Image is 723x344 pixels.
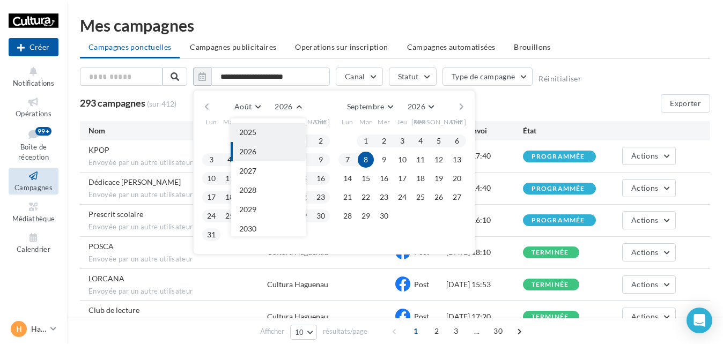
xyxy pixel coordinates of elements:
a: Boîte de réception99+ [9,125,58,164]
span: LORCANA [88,274,124,283]
div: [DATE] 15:53 [446,279,523,290]
span: 2026 [275,102,292,111]
div: État [523,125,600,136]
button: 13 [449,152,465,168]
span: Boîte de réception [18,143,49,161]
span: [PERSON_NAME] [411,117,467,126]
span: 2026 [408,102,425,111]
span: 293 campagnes [80,97,145,109]
span: Dim [451,117,463,126]
div: [DATE] 16:10 [446,215,523,226]
span: Opérations [16,109,51,118]
span: Envoyée par un autre utilisateur [88,190,267,200]
button: 3 [394,133,410,149]
span: 2027 [239,166,256,175]
button: 24 [394,189,410,205]
span: Prescrit scolaire [88,210,143,219]
button: 23 [313,189,329,205]
a: H Haguenau [9,319,58,339]
button: Exporter [661,94,710,113]
div: [DATE] 17:40 [446,151,523,161]
button: 16 [313,170,329,186]
div: [DATE] 14:40 [446,183,523,193]
button: 10 [203,170,219,186]
span: H [16,324,22,334]
button: 31 [203,227,219,243]
span: 30 [489,323,507,340]
div: terminée [532,249,569,256]
div: Cultura Haguenau [267,279,328,290]
span: 2029 [239,205,256,214]
span: Brouillons [514,42,551,51]
span: Post [414,312,429,321]
button: 6 [449,133,465,149]
button: 12 [431,152,447,168]
span: 3 [447,323,464,340]
button: Type de campagne [442,68,533,86]
button: 10 [394,152,410,168]
span: Campagnes [14,183,53,192]
div: [DATE] 17:20 [446,311,523,322]
button: 20 [449,170,465,186]
button: 24 [203,208,219,224]
div: 99+ [35,127,51,136]
button: Canal [336,68,383,86]
button: 14 [340,170,356,186]
span: 10 [295,328,304,336]
div: programmée [532,153,585,160]
button: Actions [622,275,676,294]
span: Dim [314,117,327,126]
span: Septembre [347,102,385,111]
button: 25 [412,189,429,205]
div: terminée [532,313,569,320]
p: Haguenau [31,324,46,334]
span: Dédicace Martie Bertrand [88,177,181,186]
span: Actions [631,248,658,257]
button: 2028 [231,181,306,200]
button: 3 [203,152,219,168]
span: 2028 [239,185,256,195]
button: 25 [222,208,238,224]
button: 4 [412,133,429,149]
button: Actions [622,308,676,326]
button: 11 [412,152,429,168]
span: Club de lecture [88,305,139,315]
button: 18 [412,170,429,186]
span: Calendrier [17,245,50,253]
span: Envoyée par un autre utilisateur [88,287,267,296]
span: Post [414,280,429,289]
button: 5 [431,133,447,149]
div: Nouvelle campagne [9,38,58,56]
button: 9 [376,152,392,168]
span: Actions [631,183,658,192]
button: 30 [376,208,392,224]
a: Campagnes [9,168,58,194]
span: KPOP [88,145,109,154]
span: Envoyée par un autre utilisateur [88,158,267,168]
button: 22 [358,189,374,205]
span: 2025 [239,128,256,137]
span: Afficher [260,326,284,336]
button: 10 [290,325,318,340]
a: Calendrier [9,229,58,256]
div: programmée [532,185,585,192]
button: 17 [394,170,410,186]
span: Actions [631,280,658,289]
button: Août [230,99,264,114]
button: Créer [9,38,58,56]
button: Actions [622,147,676,165]
span: Actions [631,215,658,225]
span: Mar [223,117,236,126]
span: Campagnes automatisées [407,42,496,51]
button: 2026 [403,99,438,114]
button: 2 [313,133,329,149]
span: [PERSON_NAME] [275,117,330,126]
div: Date d'envoi [446,125,523,136]
span: Actions [631,151,658,160]
div: Open Intercom Messenger [687,308,712,333]
button: 2027 [231,161,306,181]
button: 23 [376,189,392,205]
span: Mer [378,117,390,126]
span: 2 [428,323,445,340]
button: 29 [358,208,374,224]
